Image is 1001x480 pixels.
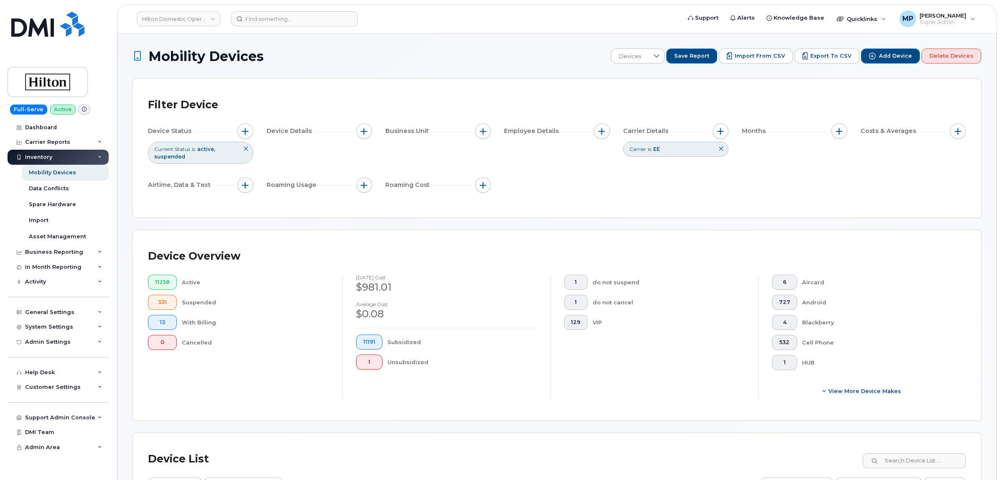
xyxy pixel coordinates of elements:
div: VIP [593,315,745,330]
span: Devices [611,49,649,64]
span: is [192,146,195,153]
span: 1 [363,359,375,365]
div: Active [182,275,329,290]
div: $0.08 [356,307,537,321]
span: Current Status [154,146,190,153]
div: Cancelled [182,335,329,350]
span: Device Status [148,127,194,135]
button: 0 [148,335,177,350]
span: Business Unit [385,127,431,135]
span: 0 [155,339,170,346]
span: 129 [571,319,581,326]
div: Subsidized [387,334,537,350]
div: Blackberry [802,315,953,330]
span: Airtime, Data & Text [148,181,213,189]
span: Months [742,127,768,135]
div: Unsubsidized [387,355,537,370]
span: Add Device [879,52,912,60]
button: 4 [772,315,797,330]
div: Device Overview [148,245,240,267]
iframe: Messenger Launcher [965,444,995,474]
button: 1 [564,295,588,310]
button: 13 [148,315,177,330]
div: Suspended [182,295,329,310]
button: 532 [772,335,797,350]
span: 11258 [155,279,170,286]
span: 331 [155,299,170,306]
span: 1 [571,279,581,286]
span: View More Device Makes [828,387,901,395]
div: With Billing [182,315,329,330]
span: 11191 [363,339,375,345]
button: 1 [356,355,382,370]
button: View More Device Makes [772,383,953,398]
span: Carrier Details [623,127,671,135]
span: Import from CSV [735,52,785,60]
input: Search Device List ... [863,453,966,468]
span: 1 [779,359,790,366]
span: 727 [779,299,790,306]
div: do not cancel [593,295,745,310]
span: 4 [779,319,790,326]
span: 13 [155,319,170,326]
button: 727 [772,295,797,310]
span: EE [653,146,660,152]
div: Aircard [802,275,953,290]
div: Filter Device [148,94,218,116]
button: 1 [772,355,797,370]
button: 129 [564,315,588,330]
span: Roaming Usage [267,181,319,189]
span: 532 [779,339,790,346]
button: 11191 [356,334,382,350]
button: Import from CSV [719,49,793,64]
span: Export to CSV [810,52,851,60]
span: 1 [571,299,581,306]
button: 6 [772,275,797,290]
button: 1 [564,275,588,290]
button: Save Report [666,49,717,64]
span: is [648,146,651,153]
button: 11258 [148,275,177,290]
span: active [197,146,215,152]
div: $981.01 [356,280,537,294]
span: Employee Details [504,127,561,135]
div: Android [802,295,953,310]
button: Add Device [861,49,920,64]
span: 6 [779,279,790,286]
span: Roaming Cost [385,181,432,189]
span: Delete Devices [930,52,973,60]
div: Cell Phone [802,335,953,350]
button: 331 [148,295,177,310]
span: Save Report [674,52,709,60]
button: Delete Devices [922,49,981,64]
span: Costs & Averages [861,127,919,135]
button: Export to CSV [795,49,859,64]
h4: [DATE] cost [356,275,537,280]
div: HUB [802,355,953,370]
span: Mobility Devices [148,49,264,64]
span: Device Details [267,127,314,135]
div: Device List [148,448,209,470]
div: do not suspend [593,275,745,290]
span: Carrier [629,146,646,153]
span: suspended [154,153,185,160]
h4: Average cost [356,301,537,307]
